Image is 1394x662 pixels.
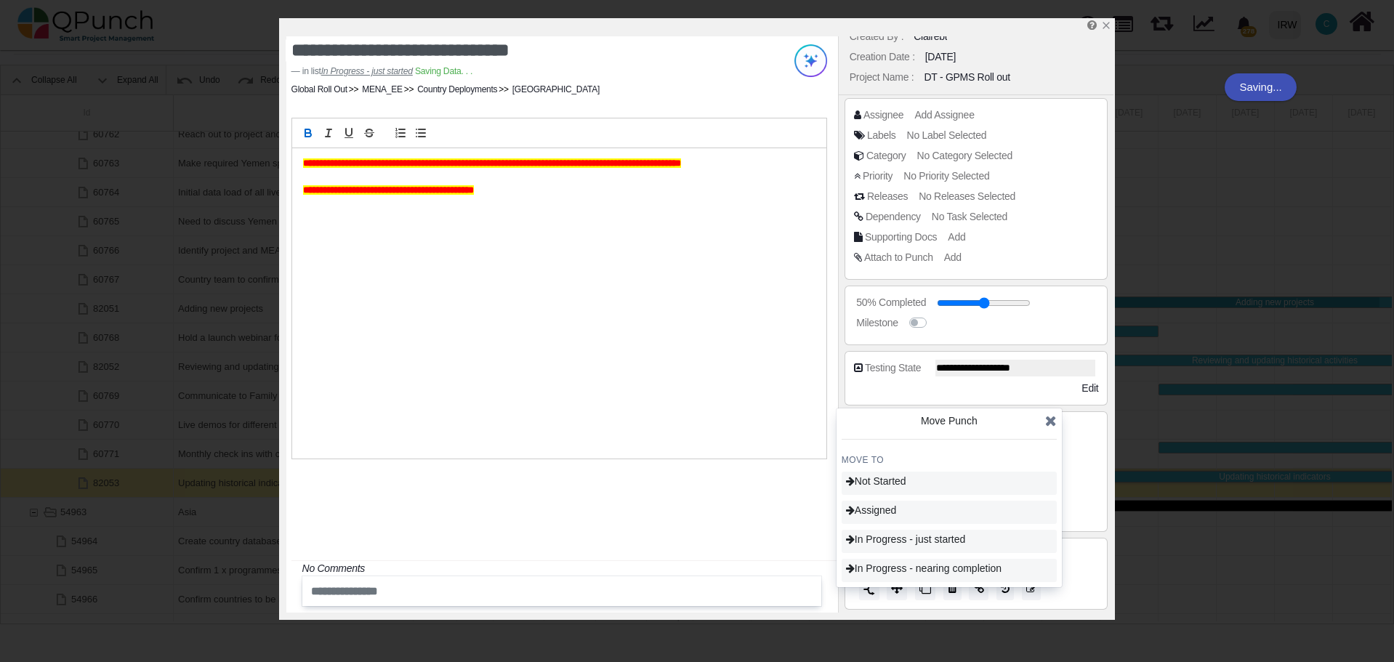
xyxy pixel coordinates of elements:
div: DT - GPMS Roll out [924,70,1010,85]
span: Edit [1081,382,1098,394]
span: No Task Selected [932,211,1007,222]
div: Labels [867,128,896,143]
div: Saving... [1225,73,1296,101]
span: Saving Data [415,66,472,76]
button: History [996,577,1014,600]
div: Priority [863,169,893,184]
h4: MOVE TO [842,454,1057,466]
div: Releases [867,189,908,204]
li: Global Roll Out [291,83,347,96]
span: . [470,66,472,76]
i: No Comments [302,562,365,574]
span: No Category Selected [917,150,1012,161]
div: Dependency [866,209,921,225]
button: Copy [915,577,935,600]
button: Move [887,577,907,600]
div: 50% Completed [856,295,926,310]
div: Project Name : [850,70,914,85]
span: No Releases Selected [919,190,1015,202]
span: No Priority Selected [903,170,989,182]
li: [GEOGRAPHIC_DATA] [497,83,600,96]
li: Country Deployments [403,83,498,96]
div: Attach to Punch [864,250,933,265]
div: Testing State [865,360,921,376]
span: In Progress - just started [846,533,966,545]
span: Move Punch [921,415,978,427]
span: . [462,66,464,76]
li: MENA_EE [347,83,403,96]
span: No Label Selected [907,129,987,141]
footer: in list [291,65,734,78]
cite: Source Title [321,66,413,76]
u: In Progress - just started [321,66,413,76]
button: Split [859,577,879,600]
button: Copy Link [969,577,988,600]
span: Add [948,231,965,243]
span: In Progress - nearing completion [846,562,1002,574]
div: Milestone [856,315,898,331]
div: Category [866,148,906,164]
div: Assignee [863,108,903,123]
span: Not Started [846,475,906,487]
span: Add [944,251,962,263]
span: Add Assignee [914,109,974,121]
span: Assigned [846,504,897,516]
button: Delete [943,577,962,600]
img: split.9d50320.png [863,584,875,595]
img: Try writing with AI [794,44,827,77]
span: . [466,66,468,76]
button: Edit [1022,577,1041,600]
div: Supporting Docs [865,230,937,245]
